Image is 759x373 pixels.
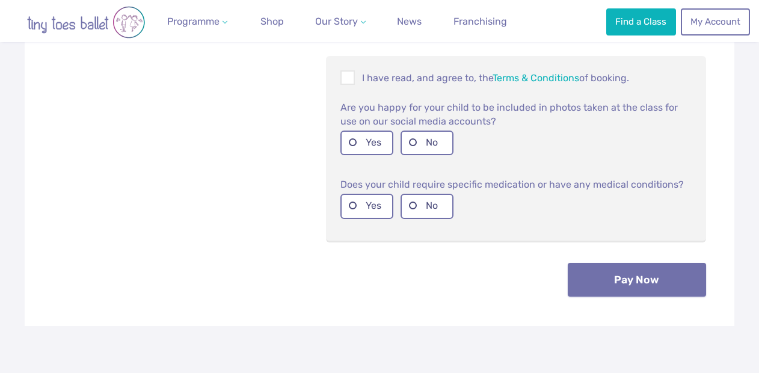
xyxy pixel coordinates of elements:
[568,263,706,297] button: Pay Now
[167,16,220,27] span: Programme
[340,194,393,218] label: Yes
[449,10,512,34] a: Franchising
[162,10,232,34] a: Programme
[256,10,289,34] a: Shop
[606,8,676,35] a: Find a Class
[392,10,426,34] a: News
[14,6,158,39] img: tiny toes ballet
[401,131,453,155] label: No
[340,70,692,85] p: I have read, and agree to, the of booking.
[340,100,692,128] p: Are you happy for your child to be included in photos taken at the class for use on our social me...
[401,194,453,218] label: No
[397,16,422,27] span: News
[453,16,507,27] span: Franchising
[315,16,358,27] span: Our Story
[260,16,284,27] span: Shop
[681,8,749,35] a: My Account
[493,72,579,84] a: Terms & Conditions
[340,177,692,191] p: Does your child require specific medication or have any medical conditions?
[310,10,370,34] a: Our Story
[340,131,393,155] label: Yes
